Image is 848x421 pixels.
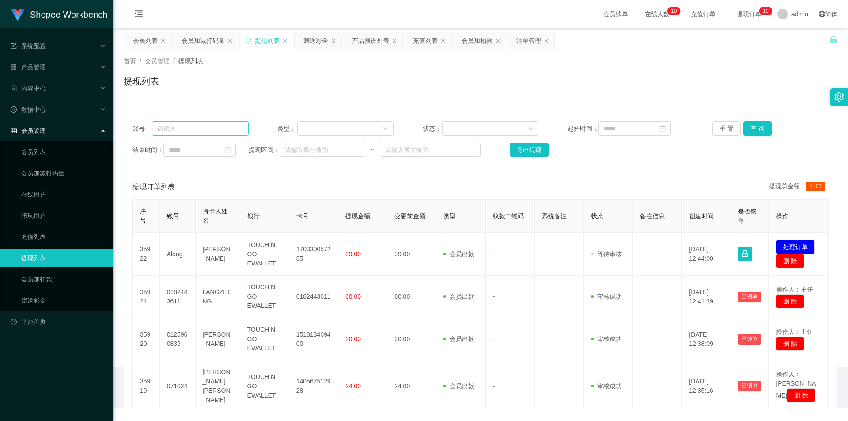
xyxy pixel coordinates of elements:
td: 0182443611 [289,276,338,318]
i: 图标: sync [245,38,251,44]
span: 系统配置 [11,42,46,49]
span: 产品管理 [11,64,46,71]
span: 提现区间： [249,145,280,155]
i: 图标: close [160,38,166,44]
span: 变更前金额 [394,212,425,220]
td: [PERSON_NAME] [PERSON_NAME] [196,360,240,412]
span: ~ [364,145,379,155]
i: 图标: down [383,126,388,132]
span: 提现列表 [178,57,203,64]
td: 35921 [133,276,160,318]
span: 持卡人姓名 [203,208,227,224]
i: 图标: calendar [224,147,231,153]
span: 会员出款 [443,293,474,300]
i: 图标: setting [834,92,844,102]
span: 状态： [423,124,443,133]
span: 提现订单 [732,11,766,17]
i: 图标: close [227,38,233,44]
span: 系统备注 [542,212,567,220]
i: 图标: profile [11,85,17,91]
a: 陪玩用户 [21,207,106,224]
span: 创建时间 [689,212,714,220]
span: 类型： [277,124,297,133]
button: 重 置 [712,121,741,136]
span: 会员管理 [11,127,46,134]
button: 删 除 [776,294,804,308]
span: 操作 [776,212,788,220]
td: [DATE] 12:35:16 [682,360,731,412]
i: 图标: check-circle-o [11,106,17,113]
span: 审核成功 [591,383,622,390]
span: 操作人：主任 [776,328,813,335]
td: TOUCH N GO EWALLET [240,360,289,412]
div: 提现总金额： [769,182,829,192]
a: 会员列表 [21,143,106,161]
span: 账号： [132,124,152,133]
span: 审核成功 [591,335,622,342]
span: 状态 [591,212,603,220]
td: 39.00 [387,233,436,276]
i: 图标: calendar [659,125,666,132]
a: 会员加扣款 [21,270,106,288]
div: 会员列表 [133,32,158,49]
td: 20.00 [387,318,436,360]
i: 图标: close [544,38,549,44]
span: 内容中心 [11,85,46,92]
i: 图标: table [11,128,17,134]
h1: 提现列表 [124,75,159,88]
span: 24.00 [345,383,361,390]
span: 是否锁单 [738,208,757,224]
img: logo.9652507e.png [11,9,25,21]
td: 35919 [133,360,160,412]
span: - [493,293,495,300]
span: 提现订单列表 [132,182,175,192]
p: 1 [763,7,766,15]
button: 处理订单 [776,240,815,254]
span: 序号 [140,208,146,224]
span: - [493,335,495,342]
i: 图标: global [819,11,825,17]
i: 图标: appstore-o [11,64,17,70]
div: 产品预设列表 [352,32,389,49]
span: 会员出款 [443,335,474,342]
i: 图标: close [440,38,446,44]
i: 图标: close [331,38,336,44]
td: TOUCH N GO EWALLET [240,276,289,318]
td: 170330057285 [289,233,338,276]
sup: 19 [759,7,772,15]
i: 图标: close [495,38,500,44]
span: 审核成功 [591,293,622,300]
span: 29.00 [345,250,361,258]
button: 已锁单 [738,334,761,345]
div: 会员加减打码量 [182,32,225,49]
div: 赠送彩金 [303,32,328,49]
td: 35922 [133,233,160,276]
span: - [493,383,495,390]
a: Shopee Workbench [11,11,107,18]
i: 图标: close [392,38,397,44]
button: 已锁单 [738,292,761,302]
span: 操作人：主任 [776,286,813,293]
div: 会员加扣款 [462,32,492,49]
td: 071024 [160,360,196,412]
a: 会员加减打码量 [21,164,106,182]
span: 起始时间： [568,124,598,133]
span: 结束时间： [132,145,163,155]
a: 赠送彩金 [21,292,106,309]
span: 会员出款 [443,250,474,258]
td: TOUCH N GO EWALLET [240,233,289,276]
input: 请输入最小值为 [280,143,364,157]
td: 35920 [133,318,160,360]
td: 24.00 [387,360,436,412]
i: 图标: unlock [829,36,837,44]
i: 图标: close [282,38,288,44]
td: 60.00 [387,276,436,318]
div: 充值列表 [413,32,438,49]
div: 注单管理 [516,32,541,49]
p: 9 [766,7,769,15]
a: 图标: dashboard平台首页 [11,313,106,330]
input: 请输入最大值为 [380,143,481,157]
span: 1103 [806,182,825,191]
span: 提现金额 [345,212,370,220]
p: 0 [674,7,677,15]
